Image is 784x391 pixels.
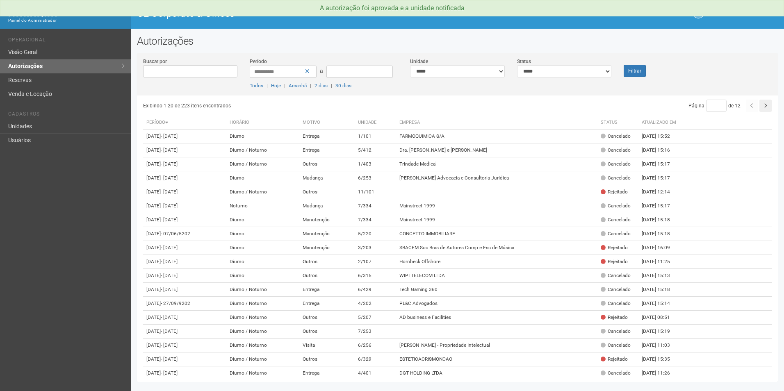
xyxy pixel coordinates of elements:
td: [DATE] 15:13 [638,269,684,283]
td: DGT HOLDING LTDA [396,366,597,380]
td: [DATE] [143,255,227,269]
td: Diurno / Noturno [226,283,299,297]
span: - [DATE] [161,356,178,362]
th: Atualizado em [638,116,684,130]
td: [DATE] 15:18 [638,213,684,227]
span: - [DATE] [161,147,178,153]
td: Mudança [299,171,355,185]
td: [DATE] 15:18 [638,283,684,297]
td: Diurno [226,130,299,143]
td: Trindade Medical [396,157,597,171]
td: 7/334 [355,213,396,227]
td: Tech Gaming 360 [396,283,597,297]
div: Cancelado [601,175,631,182]
span: - [DATE] [161,175,178,181]
td: Entrega [299,283,355,297]
th: Motivo [299,116,355,130]
div: Cancelado [601,300,631,307]
a: 30 dias [335,83,351,89]
td: 6/329 [355,352,396,366]
a: Hoje [271,83,281,89]
td: [DATE] 08:51 [638,311,684,325]
span: a [320,68,323,74]
h2: Autorizações [137,35,778,47]
td: [DATE] 15:16 [638,143,684,157]
td: [DATE] 11:26 [638,366,684,380]
td: [DATE] 15:35 [638,352,684,366]
td: [DATE] 12:14 [638,185,684,199]
td: Outros [299,269,355,283]
th: Unidade [355,116,396,130]
th: Empresa [396,116,597,130]
td: 2/107 [355,255,396,269]
div: Cancelado [601,216,631,223]
td: Diurno [226,269,299,283]
td: Outros [299,311,355,325]
td: 7/253 [355,325,396,339]
span: - 27/09/9202 [161,300,190,306]
td: Manutenção [299,213,355,227]
label: Unidade [410,58,428,65]
td: [DATE] [143,130,227,143]
td: Outros [299,352,355,366]
td: 3/203 [355,241,396,255]
td: [DATE] [143,213,227,227]
td: [DATE] [143,227,227,241]
div: Cancelado [601,161,631,168]
span: Página de 12 [688,103,741,109]
span: | [267,83,268,89]
td: [DATE] [143,269,227,283]
td: [DATE] 15:17 [638,157,684,171]
td: Diurno / Noturno [226,352,299,366]
label: Status [517,58,531,65]
div: Cancelado [601,230,631,237]
label: Buscar por [143,58,167,65]
td: [DATE] [143,171,227,185]
td: [DATE] 15:14 [638,297,684,311]
td: [DATE] [143,157,227,171]
span: - [DATE] [161,370,178,376]
div: Rejeitado [601,314,628,321]
td: Manutenção [299,241,355,255]
td: Diurno / Noturno [226,143,299,157]
td: Diurno / Noturno [226,339,299,352]
td: [DATE] [143,283,227,297]
td: 1/101 [355,130,396,143]
td: 4/202 [355,297,396,311]
td: [DATE] [143,339,227,352]
div: Cancelado [601,133,631,140]
td: Diurno [226,213,299,227]
td: Dra. [PERSON_NAME] e [PERSON_NAME] [396,143,597,157]
div: Rejeitado [601,244,628,251]
span: - 07/06/5202 [161,231,190,236]
td: [DATE] [143,366,227,380]
td: [DATE] 11:25 [638,255,684,269]
td: [DATE] [143,325,227,339]
div: Exibindo 1-20 de 223 itens encontrados [143,100,458,112]
td: 5/412 [355,143,396,157]
td: Entrega [299,297,355,311]
h1: O2 Corporate & Offices [137,8,451,19]
td: 6/429 [355,283,396,297]
td: 11/101 [355,185,396,199]
div: Rejeitado [601,189,628,195]
div: Cancelado [601,342,631,349]
td: WIPI TELECOM LTDA [396,269,597,283]
div: Rejeitado [601,258,628,265]
td: Entrega [299,366,355,380]
td: Entrega [299,143,355,157]
span: - [DATE] [161,273,178,278]
div: Cancelado [601,202,631,209]
td: Outros [299,185,355,199]
td: [DATE] [143,185,227,199]
li: Cadastros [8,111,125,120]
td: Entrega [299,130,355,143]
div: Cancelado [601,272,631,279]
span: - [DATE] [161,328,178,334]
span: - [DATE] [161,133,178,139]
td: Mudança [299,199,355,213]
td: Outros [299,325,355,339]
th: Período [143,116,227,130]
td: Diurno [226,227,299,241]
td: 6/256 [355,339,396,352]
